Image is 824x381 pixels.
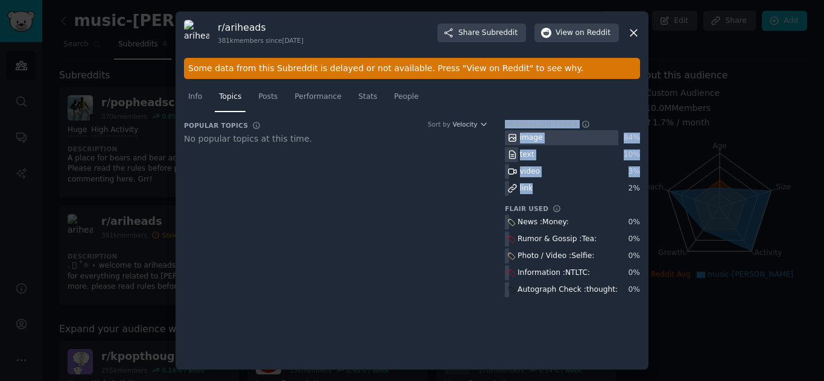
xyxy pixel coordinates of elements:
span: View [556,28,610,39]
div: 0 % [629,217,640,228]
a: Info [184,87,206,112]
a: Posts [254,87,282,112]
a: Stats [354,87,381,112]
span: Velocity [452,120,477,128]
div: 0 % [629,268,640,279]
h3: Flair Used [505,204,548,213]
span: on Reddit [575,28,610,39]
a: Topics [215,87,246,112]
div: 381k members since [DATE] [218,36,303,45]
div: 84 % [624,133,640,143]
div: 10 % [624,150,640,160]
div: No popular topics at this time. [184,133,488,145]
span: Share [458,28,518,39]
h3: Submission Types [505,120,577,128]
h3: Popular Topics [184,121,248,130]
div: 2 % [629,183,640,194]
div: image [520,133,543,143]
span: People [394,92,419,102]
div: Sort by [428,120,451,128]
div: Autograph Check :thought: [518,285,618,295]
a: People [390,87,423,112]
div: 0 % [629,234,640,245]
img: ariheads [184,20,209,45]
span: Info [188,92,202,102]
span: Posts [258,92,277,102]
div: text [520,150,534,160]
div: Photo / Video :Selfie: [518,251,594,262]
a: Performance [290,87,346,112]
span: Stats [358,92,377,102]
span: Subreddit [482,28,518,39]
div: 3 % [629,166,640,177]
button: ShareSubreddit [437,24,526,43]
div: Some data from this Subreddit is delayed or not available. Press "View on Reddit" to see why. [184,58,640,79]
div: Information :NTLTC: [518,268,590,279]
span: Performance [294,92,341,102]
div: 0 % [629,251,640,262]
div: link [520,183,533,194]
div: video [520,166,540,177]
div: 0 % [629,285,640,295]
div: News :Money: [518,217,569,228]
span: Topics [219,92,241,102]
h3: r/ ariheads [218,21,303,34]
div: Rumor & Gossip :Tea: [518,234,597,245]
button: Viewon Reddit [534,24,619,43]
button: Velocity [452,120,488,128]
